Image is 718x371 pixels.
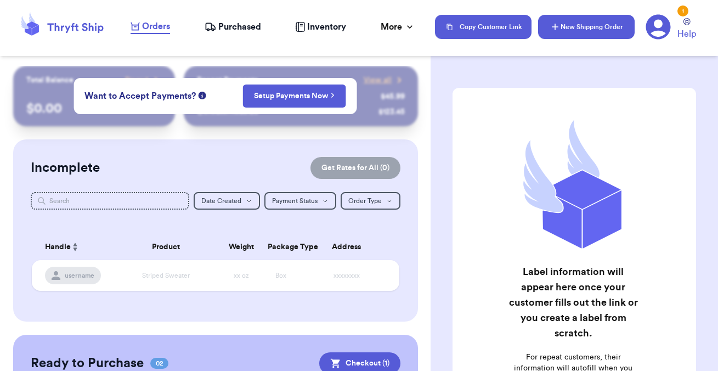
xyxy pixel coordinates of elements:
[381,20,415,33] div: More
[364,75,392,86] span: View all
[301,234,399,260] th: Address
[197,75,258,86] p: Recent Payments
[341,192,400,210] button: Order Type
[538,15,635,39] button: New Shipping Order
[378,106,405,117] div: $ 123.45
[201,198,241,204] span: Date Created
[310,157,400,179] button: Get Rates for All (0)
[506,264,641,341] h2: Label information will appear here once your customer fills out the link or you create a label fr...
[677,27,696,41] span: Help
[646,14,671,40] a: 1
[348,198,382,204] span: Order Type
[205,20,261,33] a: Purchased
[234,272,249,279] span: xx oz
[45,241,71,253] span: Handle
[218,20,261,33] span: Purchased
[381,91,405,102] div: $ 45.99
[125,75,149,86] span: Payout
[194,192,260,210] button: Date Created
[307,20,346,33] span: Inventory
[254,91,335,102] a: Setup Payments Now
[435,15,532,39] button: Copy Customer Link
[261,234,301,260] th: Package Type
[111,234,222,260] th: Product
[84,89,196,103] span: Want to Accept Payments?
[242,85,346,108] button: Setup Payments Now
[677,18,696,41] a: Help
[264,192,336,210] button: Payment Status
[26,75,74,86] p: Total Balance
[65,271,94,280] span: username
[150,358,168,369] span: 02
[125,75,162,86] a: Payout
[31,159,100,177] h2: Incomplete
[31,192,189,210] input: Search
[71,240,80,254] button: Sort ascending
[333,272,360,279] span: xxxxxxxx
[142,272,190,279] span: Striped Sweater
[275,272,286,279] span: Box
[677,5,688,16] div: 1
[142,20,170,33] span: Orders
[131,20,170,34] a: Orders
[222,234,261,260] th: Weight
[272,198,318,204] span: Payment Status
[26,100,162,117] p: $ 0.00
[364,75,405,86] a: View all
[295,20,346,33] a: Inventory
